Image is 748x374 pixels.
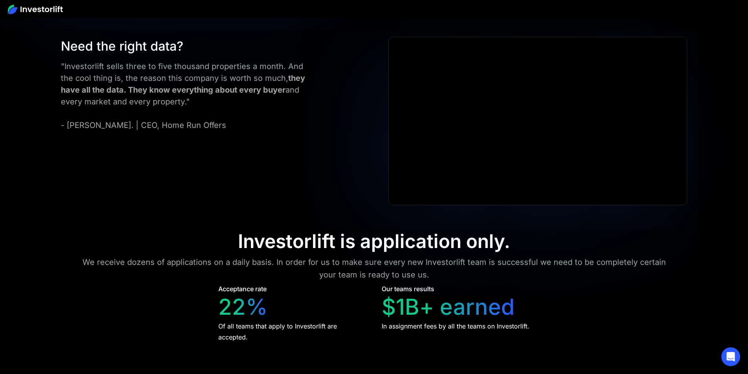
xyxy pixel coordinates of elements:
div: Acceptance rate [218,284,267,294]
div: 22% [218,294,268,320]
div: Investorlift is application only. [238,230,510,253]
div: $1B+ earned [382,294,515,320]
div: "Investorlift sells three to five thousand properties a month. And the cool thing is, the reason ... [61,60,317,131]
strong: they have all the data. They know everything about every buyer [61,73,305,95]
iframe: Ryan Pineda | Testimonial [389,37,686,205]
div: Our teams results [382,284,434,294]
div: Of all teams that apply to Investorlift are accepted. [218,321,367,343]
div: Need the right data? [61,37,317,56]
div: In assignment fees by all the teams on Investorlift. [382,321,529,332]
div: We receive dozens of applications on a daily basis. In order for us to make sure every new Invest... [75,256,673,281]
div: Open Intercom Messenger [721,347,740,366]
